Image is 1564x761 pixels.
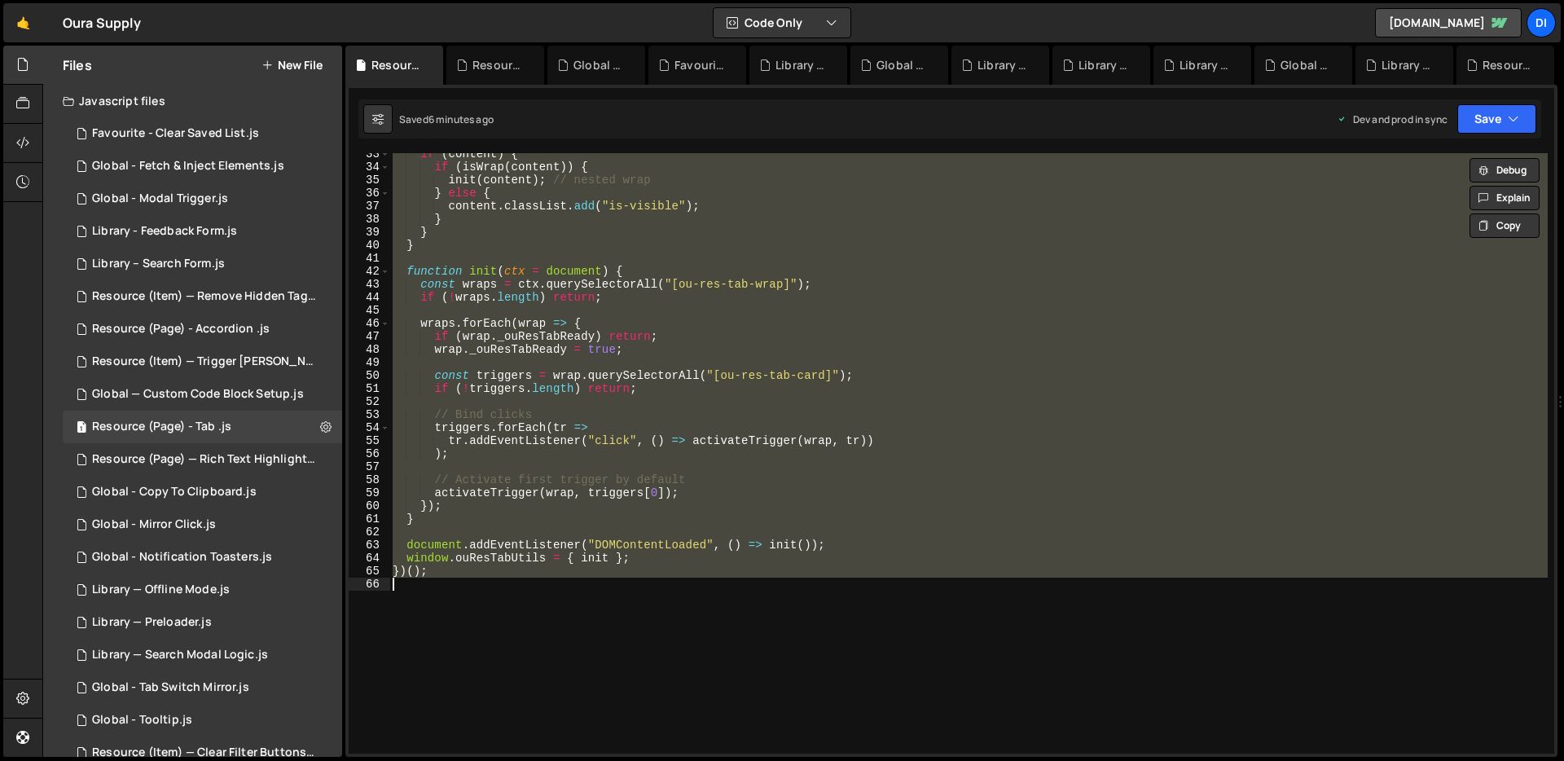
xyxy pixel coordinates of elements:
[3,3,43,42] a: 🤙
[1470,213,1540,238] button: Copy
[63,150,342,183] div: 14937/45864.js
[92,485,257,499] div: Global - Copy To Clipboard.js
[63,248,342,280] div: 14937/45456.js
[63,378,342,411] div: 14937/44281.js
[92,680,249,695] div: Global - Tab Switch Mirror.js
[349,460,390,473] div: 57
[349,147,390,161] div: 33
[472,57,525,73] div: Resource (Page) - Accordion .js
[349,552,390,565] div: 64
[349,486,390,499] div: 59
[1337,112,1448,126] div: Dev and prod in sync
[92,583,230,597] div: Library — Offline Mode.js
[1180,57,1232,73] div: Library — Sidebar.js
[92,322,270,337] div: Resource (Page) - Accordion .js
[92,224,237,239] div: Library - Feedback Form.js
[63,606,342,639] div: 14937/43958.js
[92,648,268,662] div: Library — Search Modal Logic.js
[349,408,390,421] div: 53
[261,59,323,72] button: New File
[63,56,92,74] h2: Files
[349,395,390,408] div: 52
[63,476,342,508] div: 14937/44582.js
[349,421,390,434] div: 54
[349,499,390,512] div: 60
[399,112,494,126] div: Saved
[349,174,390,187] div: 35
[349,447,390,460] div: 56
[63,345,348,378] div: 14937/43515.js
[1375,8,1522,37] a: [DOMAIN_NAME]
[92,420,231,434] div: Resource (Page) - Tab .js
[1483,57,1535,73] div: Resource (Page) — Rich Text Highlight Pill.js
[92,387,304,402] div: Global — Custom Code Block Setup.js
[92,159,284,174] div: Global - Fetch & Inject Elements.js
[349,356,390,369] div: 49
[77,422,86,435] span: 1
[349,161,390,174] div: 34
[349,265,390,278] div: 42
[714,8,850,37] button: Code Only
[1281,57,1333,73] div: Global - Tab Switch Mirror.js
[349,226,390,239] div: 39
[674,57,727,73] div: Favourite - Clear Saved List.js
[349,565,390,578] div: 65
[63,541,342,574] div: 14937/44585.js
[349,369,390,382] div: 50
[349,473,390,486] div: 58
[349,213,390,226] div: 38
[1457,104,1536,134] button: Save
[63,508,342,541] div: 14937/44471.js
[63,215,342,248] div: 14937/45625.js
[92,126,259,141] div: Favourite - Clear Saved List.js
[92,615,212,630] div: Library — Preloader.js
[63,117,342,150] div: 14937/45672.js
[92,257,225,271] div: Library – Search Form.js
[349,330,390,343] div: 47
[349,539,390,552] div: 63
[428,112,494,126] div: 6 minutes ago
[63,671,342,704] div: 14937/44975.js
[63,443,348,476] div: 14937/44597.js
[977,57,1030,73] div: Library – Search Form.js
[92,517,216,532] div: Global - Mirror Click.js
[63,13,141,33] div: Oura Supply
[876,57,929,73] div: Global - Modal Trigger.js
[349,252,390,265] div: 41
[349,578,390,591] div: 66
[371,57,424,73] div: Resource (Page) - Tab .js
[63,313,342,345] div: Resource (Page) - Accordion .js
[63,411,342,443] div: 14937/45992.js
[63,704,342,737] div: 14937/44562.js
[349,512,390,526] div: 61
[1470,158,1540,183] button: Debug
[1079,57,1131,73] div: Library — Theme Toggle.js
[349,304,390,317] div: 45
[349,343,390,356] div: 48
[92,289,317,304] div: Resource (Item) — Remove Hidden Tags on Load.js
[63,574,342,606] div: 14937/44586.js
[573,57,626,73] div: Global - Fetch & Inject Elements.js
[349,291,390,304] div: 44
[63,639,342,671] div: 14937/44851.js
[349,382,390,395] div: 51
[775,57,828,73] div: Library - Feedback Form.js
[63,183,342,215] div: 14937/45544.js
[349,434,390,447] div: 55
[92,452,317,467] div: Resource (Page) — Rich Text Highlight Pill.js
[349,317,390,330] div: 46
[63,280,348,313] div: 14937/43535.js
[1470,186,1540,210] button: Explain
[92,550,272,565] div: Global - Notification Toasters.js
[349,187,390,200] div: 36
[349,239,390,252] div: 40
[1527,8,1556,37] a: Di
[349,200,390,213] div: 37
[349,278,390,291] div: 43
[92,746,317,760] div: Resource (Item) — Clear Filter Buttons.js
[92,191,228,206] div: Global - Modal Trigger.js
[349,526,390,539] div: 62
[92,713,192,728] div: Global - Tooltip.js
[43,85,342,117] div: Javascript files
